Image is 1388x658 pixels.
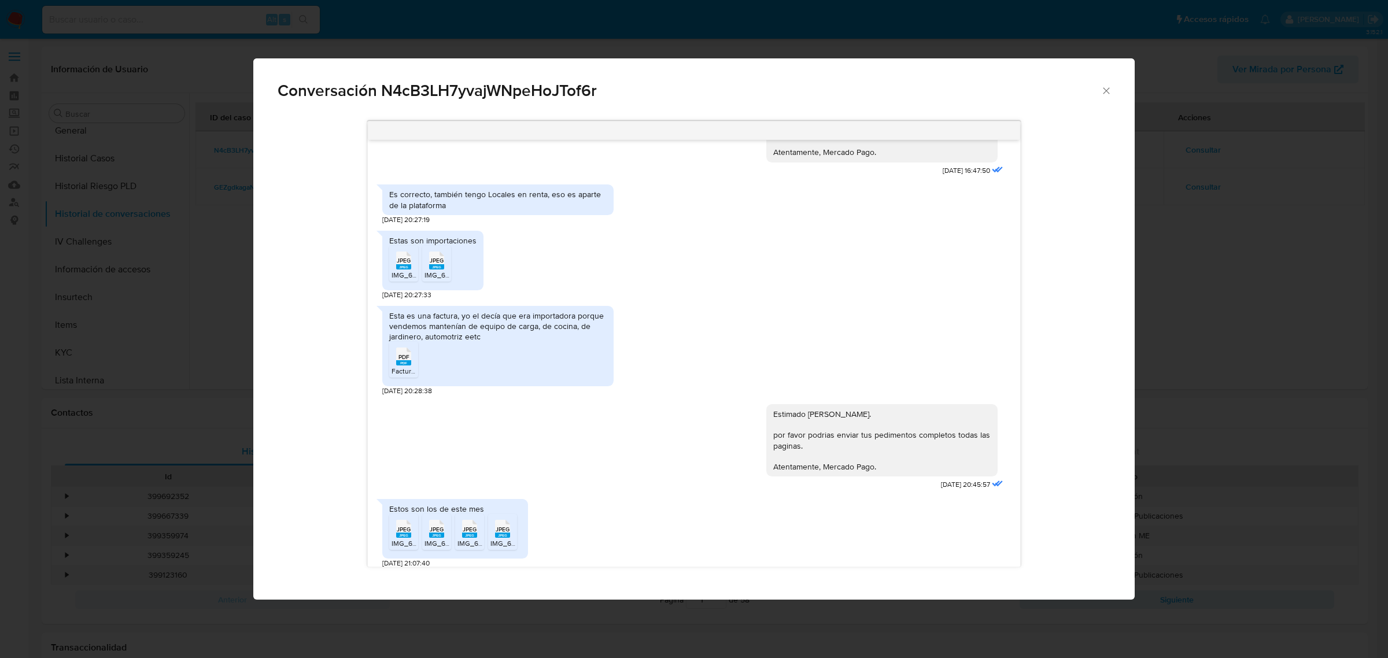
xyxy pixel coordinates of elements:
span: IMG_6681.jpeg [392,538,438,548]
span: IMG_6682.jpeg [457,538,506,548]
span: [DATE] 20:45:57 [941,480,990,490]
div: Estas son importaciones [389,235,477,246]
div: Comunicación [253,58,1135,600]
span: [DATE] 21:07:40 [382,559,430,568]
span: [DATE] 20:27:19 [382,215,430,225]
span: JPEG [397,257,411,264]
span: Conversación N4cB3LH7yvajWNpeHoJTof6r [278,83,1101,99]
span: [DATE] 20:27:33 [382,290,431,300]
span: IMG_6683.jpeg [424,538,473,548]
span: PDF [398,353,409,361]
span: [DATE] 20:28:38 [382,386,432,396]
div: Es correcto, también tengo Locales en renta, eso es aparte de la plataforma [389,189,607,210]
span: JPEG [463,526,477,533]
span: Factura.pdf [392,366,426,376]
span: IMG_6675.jpeg [392,270,440,280]
span: [DATE] 16:47:50 [943,166,990,176]
span: IMG_6675.jpeg [490,538,538,548]
span: JPEG [430,257,444,264]
button: Cerrar [1101,85,1111,95]
span: IMG_6673.jpeg [424,270,472,280]
div: Esta es una factura, yo el decía que era importadora porque vendemos mantenían de equipo de carga... [389,310,607,342]
span: JPEG [496,526,510,533]
span: JPEG [430,526,444,533]
span: JPEG [397,526,411,533]
div: Estos son los de este mes [389,504,521,514]
div: Estimado [PERSON_NAME]. por favor podrias enviar tus pedimentos completos todas las paginas. Aten... [773,409,991,472]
